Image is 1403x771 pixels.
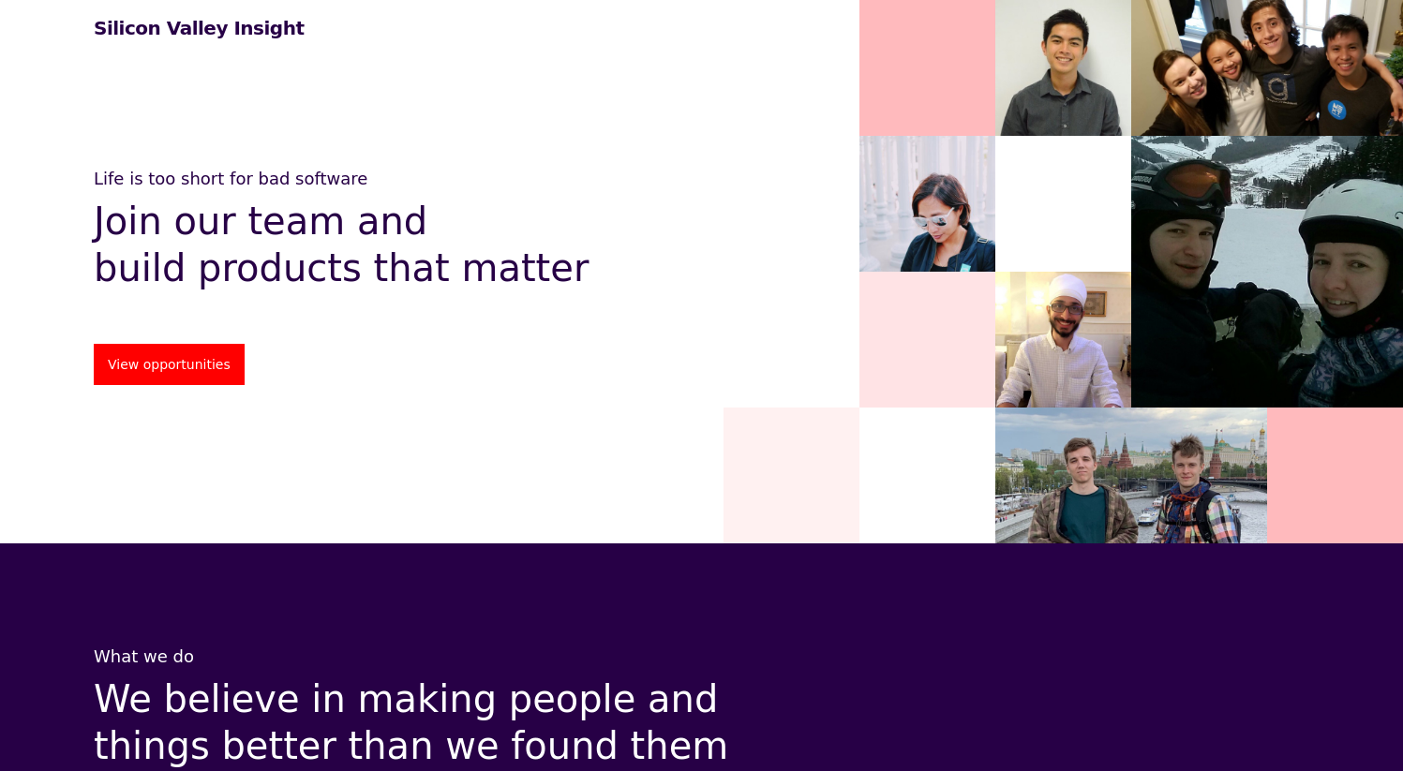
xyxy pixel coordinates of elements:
[94,344,245,385] a: View opportunities
[94,645,1008,668] div: What we do
[94,17,304,39] h1: Silicon Valley Insight
[94,198,589,291] h3: Join our team and build products that matter
[94,17,304,39] a: home
[94,675,769,769] h3: We believe in making people and things better than we found them
[94,167,367,190] div: Life is too short for bad software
